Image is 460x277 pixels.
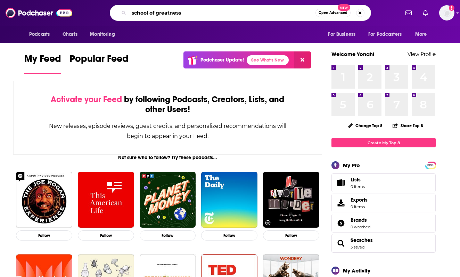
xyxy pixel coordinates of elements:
[351,184,365,189] span: 0 items
[351,217,370,223] a: Brands
[368,30,402,39] span: For Podcasters
[51,94,122,105] span: Activate your Feed
[408,51,436,57] a: View Profile
[140,230,196,241] button: Follow
[63,30,77,39] span: Charts
[69,53,129,74] a: Popular Feed
[338,4,350,11] span: New
[263,172,319,228] img: My Favorite Murder with Karen Kilgariff and Georgia Hardstark
[351,225,370,229] a: 0 watched
[343,267,370,274] div: My Activity
[110,5,371,21] div: Search podcasts, credits, & more...
[331,51,375,57] a: Welcome Yonah!
[351,197,368,203] span: Exports
[449,5,454,11] svg: Add a profile image
[331,234,436,253] span: Searches
[24,53,61,69] span: My Feed
[426,162,435,168] a: PRO
[351,204,368,209] span: 0 items
[331,173,436,192] a: Lists
[48,121,287,141] div: New releases, episode reviews, guest credits, and personalized recommendations will begin to appe...
[334,218,348,228] a: Brands
[410,28,436,41] button: open menu
[201,230,257,241] button: Follow
[334,178,348,188] span: Lists
[140,172,196,228] img: Planet Money
[78,172,134,228] img: This American Life
[392,119,424,132] button: Share Top 8
[331,194,436,212] a: Exports
[247,55,289,65] a: See What's New
[426,163,435,168] span: PRO
[78,230,134,241] button: Follow
[439,5,454,21] img: User Profile
[351,177,365,183] span: Lists
[351,217,367,223] span: Brands
[200,57,244,63] p: Podchaser Update!
[319,11,347,15] span: Open Advanced
[13,155,322,161] div: Not sure who to follow? Try these podcasts...
[323,28,364,41] button: open menu
[351,237,373,243] a: Searches
[129,7,315,18] input: Search podcasts, credits, & more...
[439,5,454,21] span: Logged in as yonahlieberman
[48,95,287,115] div: by following Podcasts, Creators, Lists, and other Users!
[6,6,72,19] img: Podchaser - Follow, Share and Rate Podcasts
[343,162,360,169] div: My Pro
[351,177,361,183] span: Lists
[420,7,431,19] a: Show notifications dropdown
[439,5,454,21] button: Show profile menu
[334,198,348,208] span: Exports
[331,214,436,233] span: Brands
[315,9,351,17] button: Open AdvancedNew
[351,245,364,250] a: 3 saved
[334,238,348,248] a: Searches
[24,53,61,74] a: My Feed
[403,7,414,19] a: Show notifications dropdown
[90,30,115,39] span: Monitoring
[29,30,50,39] span: Podcasts
[69,53,129,69] span: Popular Feed
[364,28,412,41] button: open menu
[24,28,59,41] button: open menu
[331,138,436,147] a: Create My Top 8
[344,121,387,130] button: Change Top 8
[85,28,124,41] button: open menu
[16,230,72,241] button: Follow
[328,30,355,39] span: For Business
[263,230,319,241] button: Follow
[16,172,72,228] img: The Joe Rogan Experience
[201,172,257,228] img: The Daily
[415,30,427,39] span: More
[58,28,82,41] a: Charts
